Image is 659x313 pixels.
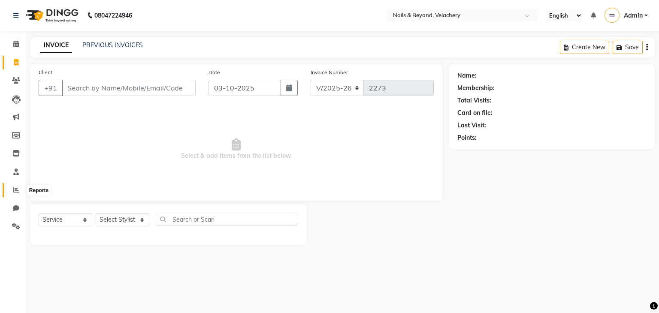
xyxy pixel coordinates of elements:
div: Total Visits: [457,96,491,105]
b: 08047224946 [94,3,132,27]
button: Create New [560,41,609,54]
button: Save [613,41,643,54]
div: Name: [457,71,477,80]
label: Invoice Number [311,69,348,76]
div: Last Visit: [457,121,486,130]
input: Search or Scan [156,213,298,226]
span: Admin [624,11,643,20]
span: Select & add items from the list below [39,106,434,192]
label: Date [209,69,220,76]
a: INVOICE [40,38,72,53]
img: Admin [605,8,620,23]
label: Client [39,69,52,76]
div: Points: [457,133,477,142]
div: Membership: [457,84,495,93]
a: PREVIOUS INVOICES [82,41,143,49]
img: logo [22,3,81,27]
div: Reports [27,186,51,196]
input: Search by Name/Mobile/Email/Code [62,80,196,96]
div: Card on file: [457,108,493,117]
button: +91 [39,80,63,96]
